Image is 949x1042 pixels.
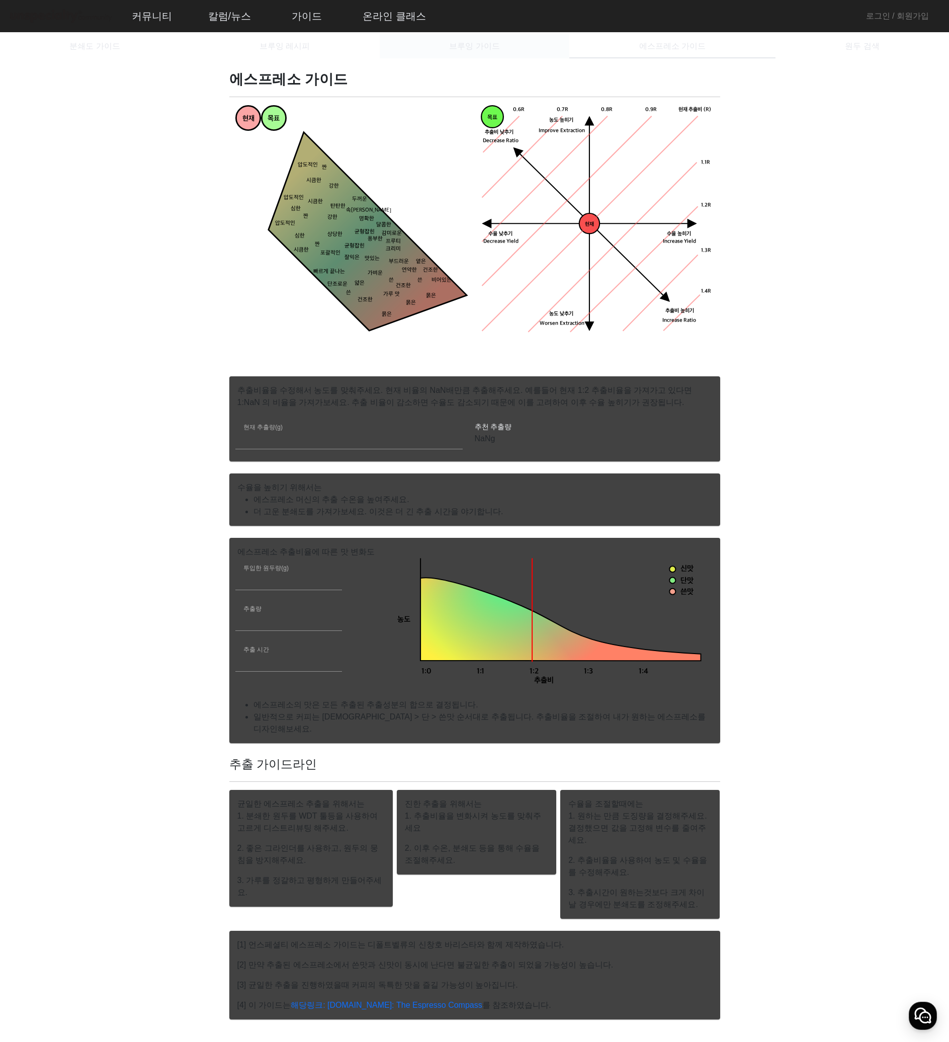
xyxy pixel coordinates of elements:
[283,194,303,201] tspan: 압도적인
[298,162,318,168] tspan: 압도적인
[237,798,365,810] mat-card-title: 균일한 에스프레소 추출을 위해서는
[260,42,310,50] span: 브루잉 레시피
[242,115,254,123] tspan: 현재
[314,242,319,248] tspan: 짠
[662,317,696,324] tspan: Increase Ratio
[229,70,720,89] h1: 에스프레소 가이드
[303,213,308,219] tspan: 짠
[376,221,391,228] tspan: 달콤한
[275,220,295,226] tspan: 압도적인
[355,3,434,30] a: 온라인 클래스
[330,203,346,209] tspan: 탄탄한
[600,106,612,113] tspan: 0.8R
[367,270,382,276] tspan: 가벼운
[405,810,548,834] p: 1. 추출비율을 변화시켜 농도를 맞춰주세요
[313,268,345,275] tspan: 빠르게 끝나는
[253,699,712,711] li: 에스프레소의 맛은 모든 추출된 추출성분의 합으로 결정됩니다.
[237,959,712,971] p: [2] 만약 추출된 에스프레소에서 쓴맛과 신맛이 동시에 난다면 불균일한 추출이 되었을 가능성이 높습니다.
[327,281,348,288] tspan: 단조로운
[665,307,694,314] tspan: 추출비 높히기
[477,667,484,676] tspan: 1:1
[344,243,365,249] tspan: 균형잡힌
[355,228,375,235] tspan: 균형잡힌
[200,3,260,30] a: 칼럼/뉴스
[352,196,367,202] tspan: 두꺼운
[645,106,656,113] tspan: 0.9R
[386,238,401,245] tspan: 프루티
[557,106,568,113] tspan: 0.7R
[549,311,573,317] tspan: 농도 낮추기
[237,979,712,991] p: [3] 균일한 추출을 진행하였을때 커피의 독특한 맛을 즐길 가능성이 높아집니다.
[530,667,539,676] tspan: 1:2
[32,334,38,342] span: 홈
[487,114,497,121] tspan: 목표
[237,874,385,899] p: 3. 가루를 정갈하고 평형하게 만들어주세요.
[483,238,519,245] tspan: Decrease Yield
[307,199,322,205] tspan: 시큼한
[701,159,710,166] tspan: 1.1R
[327,231,342,238] tspan: 상당한
[290,206,300,212] tspan: 심한
[381,230,401,236] tspan: 감미로운
[365,256,380,262] tspan: 맛있는
[357,297,372,303] tspan: 건조한
[344,254,360,261] tspan: 잘익은
[383,291,399,298] tspan: 가루 맛
[295,233,305,239] tspan: 심한
[237,546,375,558] mat-card-title: 에스프레소 추출비율에 따른 맛 변화도
[397,615,410,625] tspan: 농도
[488,230,512,237] tspan: 수율 낮추기
[381,311,391,317] tspan: 묽은
[243,424,283,431] mat-label: 현재 추출량(g)
[568,887,712,911] p: 3. 추출시간이 원하는것보다 크게 차이날 경우에만 분쇄도를 조정해주세요.
[680,587,694,597] tspan: 쓴맛
[423,267,438,274] tspan: 건조한
[66,319,130,344] a: 대화
[322,165,327,171] tspan: 짠
[406,300,416,306] tspan: 묽은
[253,494,712,506] li: 에스프레소 머신의 추출 수온을 높여주세요.
[701,288,711,295] tspan: 1.4R
[845,42,879,50] span: 원두 검색
[475,433,702,445] p: NaNg
[229,376,720,409] p: 추출비율을 수정해서 농도를 맞춰주세요. 현재 비율의 NaN배만큼 추출해주세요. 예를들어 현재 1:2 추출비율을 가져가고 있다면 1:NaN 의 비율을 가져가보세요. 추출 비율이...
[268,115,280,123] tspan: 목표
[866,10,929,22] a: 로그인 / 회원가입
[639,667,648,676] tspan: 1:4
[512,106,524,113] tspan: 0.6R
[327,214,337,221] tspan: 강한
[701,202,711,209] tspan: 1.2R
[237,482,322,494] mat-card-title: 수율을 높히기 위해서는
[396,283,411,289] tspan: 건조한
[534,676,554,686] tspan: 추출비
[584,667,593,676] tspan: 1:3
[405,842,548,866] p: 2. 이후 수온, 분쇄도 등을 통해 수율을 조절해주세요.
[415,259,425,265] tspan: 옅은
[584,221,593,227] tspan: 현재
[568,798,643,810] mat-card-title: 수율을 조절할때에는
[667,230,691,237] tspan: 수율 높히기
[346,207,391,214] tspan: 속[PERSON_NAME]
[405,798,482,810] mat-card-title: 진한 추출을 위해서는
[680,565,694,574] tspan: 신맛
[401,267,416,274] tspan: 연약한
[386,246,401,252] tspan: 크리미
[3,319,66,344] a: 홈
[389,277,394,283] tspan: 쓴
[320,250,340,257] tspan: 포괄적인
[417,277,422,283] tspan: 쓴
[639,42,706,50] span: 에스프레소 가이드
[367,235,382,242] tspan: 풍부한
[701,247,711,254] tspan: 1.3R
[8,8,114,25] img: logo
[431,277,451,283] tspan: 비어있는
[549,117,573,124] tspan: 농도 높히기
[539,320,584,327] tspan: Worsen Extraction
[237,939,712,951] p: [1] 언스페셜티 에스프레소 가이드는 디폴트벨류의 신창호 바리스타와 함께 제작하였습니다.
[346,290,351,296] tspan: 쓴
[680,576,694,586] tspan: 단맛
[678,106,711,113] tspan: 현재 추출비 (R)
[243,605,262,612] mat-label: 추출량
[306,177,321,184] tspan: 시큼한
[237,999,712,1011] p: [4] 이 가이드는 를 참조하였습니다.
